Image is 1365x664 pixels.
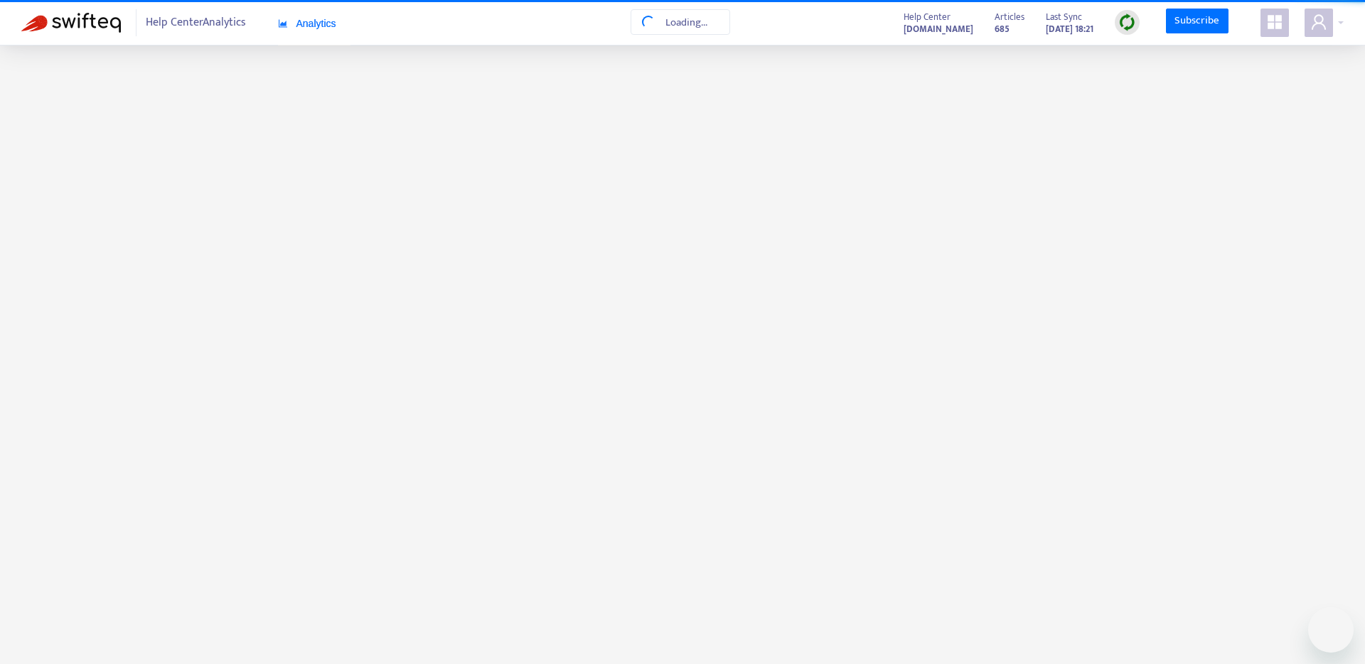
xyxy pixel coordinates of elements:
[1308,607,1354,653] iframe: Button to launch messaging window
[904,9,951,25] span: Help Center
[146,9,246,36] span: Help Center Analytics
[995,9,1024,25] span: Articles
[1118,14,1136,31] img: sync.dc5367851b00ba804db3.png
[1046,9,1082,25] span: Last Sync
[21,13,121,33] img: Swifteq
[1166,9,1228,34] a: Subscribe
[1266,14,1283,31] span: appstore
[278,18,336,29] span: Analytics
[904,21,973,37] a: [DOMAIN_NAME]
[995,21,1010,37] strong: 685
[1310,14,1327,31] span: user
[278,18,288,28] span: area-chart
[1046,21,1093,37] strong: [DATE] 18:21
